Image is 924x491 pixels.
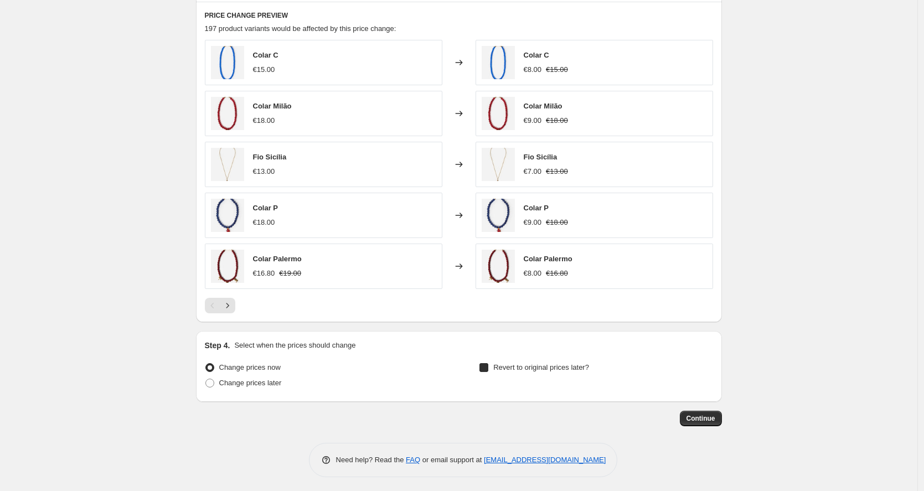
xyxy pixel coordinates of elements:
[546,115,568,126] strike: €18.00
[420,456,484,464] span: or email support at
[482,250,515,283] img: cinqueamore9655_80x.jpg
[211,199,244,232] img: cinqueamore9835_80x.jpg
[482,199,515,232] img: cinqueamore9835_80x.jpg
[524,153,558,161] span: Fio Sicília
[336,456,406,464] span: Need help? Read the
[253,255,302,263] span: Colar Palermo
[253,268,275,279] div: €16.80
[253,115,275,126] div: €18.00
[524,115,542,126] div: €9.00
[219,363,281,371] span: Change prices now
[211,148,244,181] img: cinqueamore9826_80x.jpg
[546,268,568,279] strike: €16.80
[220,298,235,313] button: Next
[546,64,568,75] strike: €15.00
[546,217,568,228] strike: €18.00
[253,64,275,75] div: €15.00
[211,250,244,283] img: cinqueamore9655_80x.jpg
[524,102,562,110] span: Colar Milão
[234,340,355,351] p: Select when the prices should change
[205,340,230,351] h2: Step 4.
[253,153,287,161] span: Fio Sicília
[253,217,275,228] div: €18.00
[482,97,515,130] img: cinqueamore9620_80x.jpg
[524,166,542,177] div: €7.00
[253,204,278,212] span: Colar P
[686,414,715,423] span: Continue
[524,268,542,279] div: €8.00
[524,64,542,75] div: €8.00
[524,51,549,59] span: Colar C
[253,166,275,177] div: €13.00
[493,363,589,371] span: Revert to original prices later?
[546,166,568,177] strike: €13.00
[211,97,244,130] img: cinqueamore9620_80x.jpg
[680,411,722,426] button: Continue
[406,456,420,464] a: FAQ
[524,255,572,263] span: Colar Palermo
[253,51,278,59] span: Colar C
[211,46,244,79] img: cinqueamore9674-2_80x.jpg
[205,11,713,20] h6: PRICE CHANGE PREVIEW
[219,379,282,387] span: Change prices later
[253,102,292,110] span: Colar Milão
[279,268,301,279] strike: €19.00
[524,217,542,228] div: €9.00
[205,298,235,313] nav: Pagination
[524,204,549,212] span: Colar P
[205,24,396,33] span: 197 product variants would be affected by this price change:
[482,46,515,79] img: cinqueamore9674-2_80x.jpg
[484,456,606,464] a: [EMAIL_ADDRESS][DOMAIN_NAME]
[482,148,515,181] img: cinqueamore9826_80x.jpg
